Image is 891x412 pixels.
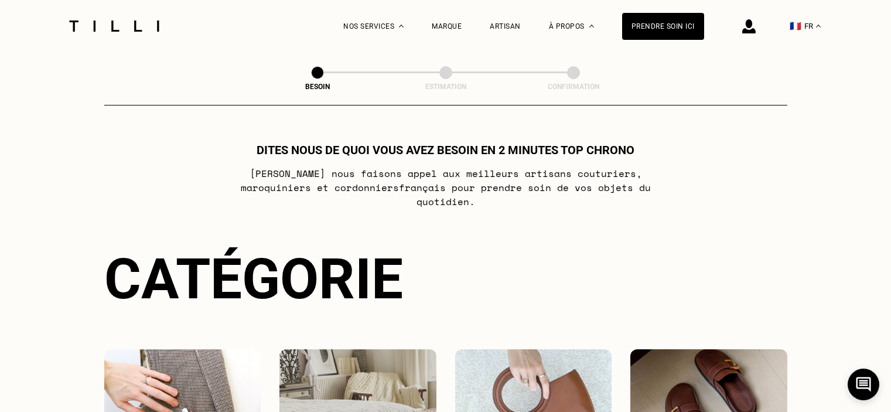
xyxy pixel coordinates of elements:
img: icône connexion [742,19,756,33]
img: menu déroulant [816,25,821,28]
a: Marque [432,22,462,30]
p: [PERSON_NAME] nous faisons appel aux meilleurs artisans couturiers , maroquiniers et cordonniers ... [213,166,678,209]
div: Besoin [259,83,376,91]
span: 🇫🇷 [790,21,801,32]
img: Menu déroulant [399,25,404,28]
img: Logo du service de couturière Tilli [65,21,163,32]
div: Confirmation [515,83,632,91]
h1: Dites nous de quoi vous avez besoin en 2 minutes top chrono [257,143,634,157]
div: Catégorie [104,246,787,312]
a: Prendre soin ici [622,13,704,40]
a: Artisan [490,22,521,30]
div: Estimation [387,83,504,91]
img: Menu déroulant à propos [589,25,594,28]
